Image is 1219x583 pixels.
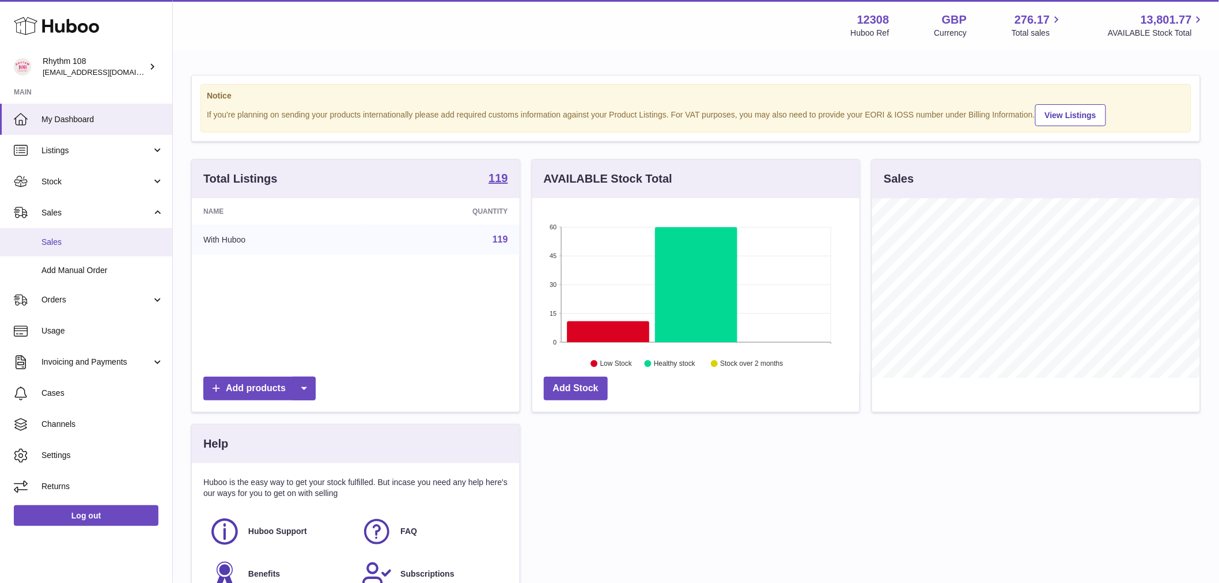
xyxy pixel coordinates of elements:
[851,28,889,39] div: Huboo Ref
[207,103,1185,126] div: If you're planning on sending your products internationally please add required customs informati...
[544,171,672,187] h3: AVAILABLE Stock Total
[1012,12,1063,39] a: 276.17 Total sales
[41,237,164,248] span: Sales
[248,526,307,537] span: Huboo Support
[41,450,164,461] span: Settings
[41,176,152,187] span: Stock
[207,90,1185,101] strong: Notice
[41,294,152,305] span: Orders
[365,198,520,225] th: Quantity
[600,360,633,368] text: Low Stock
[41,114,164,125] span: My Dashboard
[192,225,365,255] td: With Huboo
[1012,28,1063,39] span: Total sales
[550,252,556,259] text: 45
[203,171,278,187] h3: Total Listings
[41,419,164,430] span: Channels
[1108,28,1205,39] span: AVAILABLE Stock Total
[41,481,164,492] span: Returns
[43,56,146,78] div: Rhythm 108
[41,357,152,368] span: Invoicing and Payments
[1014,12,1050,28] span: 276.17
[361,516,502,547] a: FAQ
[41,388,164,399] span: Cases
[14,505,158,526] a: Log out
[41,325,164,336] span: Usage
[654,360,696,368] text: Healthy stock
[544,377,608,400] a: Add Stock
[550,224,556,230] text: 60
[942,12,967,28] strong: GBP
[884,171,914,187] h3: Sales
[553,339,556,346] text: 0
[489,172,508,184] strong: 119
[203,377,316,400] a: Add products
[1035,104,1106,126] a: View Listings
[1141,12,1192,28] span: 13,801.77
[489,172,508,186] a: 119
[550,281,556,288] text: 30
[550,310,556,317] text: 15
[248,569,280,580] span: Benefits
[203,436,228,452] h3: Help
[720,360,783,368] text: Stock over 2 months
[400,569,454,580] span: Subscriptions
[41,145,152,156] span: Listings
[203,477,508,499] p: Huboo is the easy way to get your stock fulfilled. But incase you need any help here's our ways f...
[41,207,152,218] span: Sales
[1108,12,1205,39] a: 13,801.77 AVAILABLE Stock Total
[41,265,164,276] span: Add Manual Order
[14,58,31,75] img: internalAdmin-12308@internal.huboo.com
[192,198,365,225] th: Name
[493,234,508,244] a: 119
[400,526,417,537] span: FAQ
[209,516,350,547] a: Huboo Support
[43,67,169,77] span: [EMAIL_ADDRESS][DOMAIN_NAME]
[934,28,967,39] div: Currency
[857,12,889,28] strong: 12308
